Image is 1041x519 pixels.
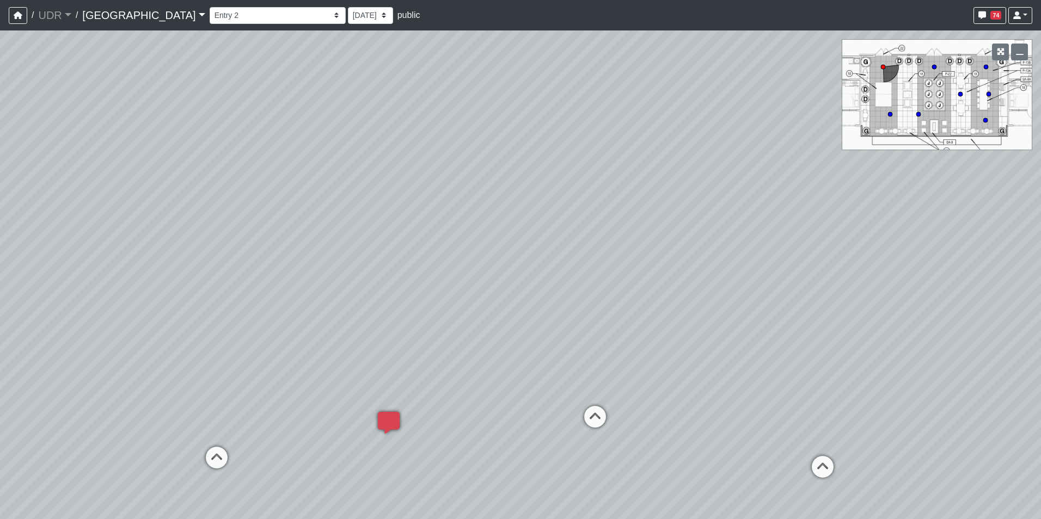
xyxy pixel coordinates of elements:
[973,7,1006,24] button: 74
[38,4,71,26] a: UDR
[82,4,205,26] a: [GEOGRAPHIC_DATA]
[8,497,72,519] iframe: Ybug feedback widget
[71,4,82,26] span: /
[990,11,1001,20] span: 74
[397,10,420,20] span: public
[27,4,38,26] span: /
